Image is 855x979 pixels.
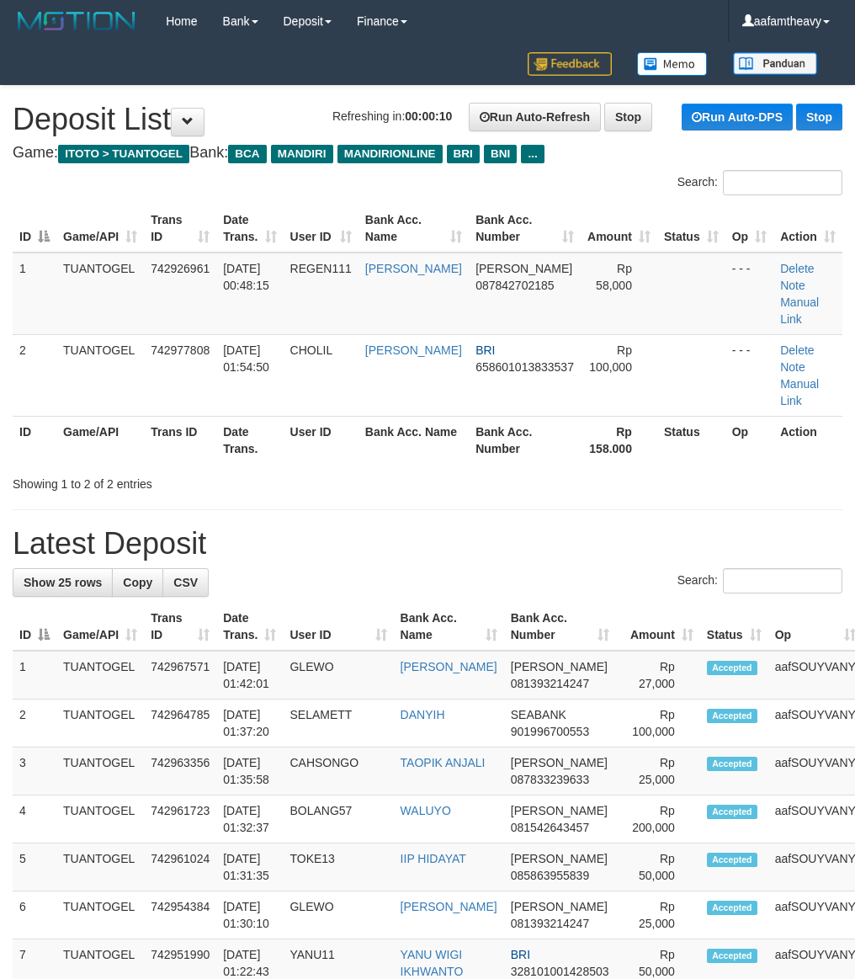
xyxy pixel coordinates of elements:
[58,145,189,163] span: ITOTO > TUANTOGEL
[780,295,819,326] a: Manual Link
[637,52,708,76] img: Button%20Memo.svg
[144,416,216,464] th: Trans ID
[511,773,589,786] span: Copy 087833239633 to clipboard
[56,700,144,748] td: TUANTOGEL
[144,843,216,891] td: 742961024
[521,145,544,163] span: ...
[13,145,842,162] h4: Game: Bank:
[511,948,530,961] span: BRI
[284,416,358,464] th: User ID
[271,145,333,163] span: MANDIRI
[216,603,283,651] th: Date Trans.: activate to sort column ascending
[469,416,581,464] th: Bank Acc. Number
[216,416,283,464] th: Date Trans.
[511,804,608,817] span: [PERSON_NAME]
[589,343,632,374] span: Rp 100,000
[725,253,773,335] td: - - -
[528,52,612,76] img: Feedback.jpg
[469,205,581,253] th: Bank Acc. Number: activate to sort column ascending
[173,576,198,589] span: CSV
[707,757,757,771] span: Accepted
[13,103,842,136] h1: Deposit List
[144,891,216,939] td: 742954384
[616,891,700,939] td: Rp 25,000
[707,709,757,723] span: Accepted
[723,170,842,195] input: Search:
[405,109,452,123] strong: 00:00:10
[216,205,283,253] th: Date Trans.: activate to sort column ascending
[144,795,216,843] td: 742961723
[216,795,283,843] td: [DATE] 01:32:37
[283,748,393,795] td: CAHSONGO
[511,965,609,978] span: Copy 328101001428503 to clipboard
[13,700,56,748] td: 2
[13,568,113,597] a: Show 25 rows
[56,603,144,651] th: Game/API: activate to sort column ascending
[700,603,768,651] th: Status: activate to sort column ascending
[283,891,393,939] td: GLEWO
[581,416,657,464] th: Rp 158.000
[511,725,589,738] span: Copy 901996700553 to clipboard
[511,852,608,865] span: [PERSON_NAME]
[223,343,269,374] span: [DATE] 01:54:50
[796,104,842,130] a: Stop
[780,279,805,292] a: Note
[283,795,393,843] td: BOLANG57
[283,603,393,651] th: User ID: activate to sort column ascending
[394,603,504,651] th: Bank Acc. Name: activate to sort column ascending
[216,843,283,891] td: [DATE] 01:31:35
[56,795,144,843] td: TUANTOGEL
[707,901,757,915] span: Accepted
[216,748,283,795] td: [DATE] 01:35:58
[228,145,266,163] span: BCA
[447,145,480,163] span: BRI
[283,843,393,891] td: TOKE13
[616,651,700,700] td: Rp 27,000
[725,334,773,416] td: - - -
[56,334,144,416] td: TUANTOGEL
[13,8,141,34] img: MOTION_logo.png
[162,568,209,597] a: CSV
[707,853,757,867] span: Accepted
[504,603,616,651] th: Bank Acc. Number: activate to sort column ascending
[56,253,144,335] td: TUANTOGEL
[511,900,608,913] span: [PERSON_NAME]
[475,343,495,357] span: BRI
[13,469,343,492] div: Showing 1 to 2 of 2 entries
[144,603,216,651] th: Trans ID: activate to sort column ascending
[401,660,497,673] a: [PERSON_NAME]
[365,343,462,357] a: [PERSON_NAME]
[56,748,144,795] td: TUANTOGEL
[151,343,210,357] span: 742977808
[13,253,56,335] td: 1
[144,748,216,795] td: 742963356
[604,103,652,131] a: Stop
[780,360,805,374] a: Note
[112,568,163,597] a: Copy
[780,343,814,357] a: Delete
[511,708,566,721] span: SEABANK
[223,262,269,292] span: [DATE] 00:48:15
[707,661,757,675] span: Accepted
[401,756,486,769] a: TAOPIK ANJALI
[13,795,56,843] td: 4
[13,334,56,416] td: 2
[773,416,842,464] th: Action
[13,843,56,891] td: 5
[616,795,700,843] td: Rp 200,000
[773,205,842,253] th: Action: activate to sort column ascending
[290,262,352,275] span: REGEN111
[616,700,700,748] td: Rp 100,000
[401,804,451,817] a: WALUYO
[469,103,601,131] a: Run Auto-Refresh
[151,262,210,275] span: 742926961
[511,821,589,834] span: Copy 081542643457 to clipboard
[365,262,462,275] a: [PERSON_NAME]
[616,843,700,891] td: Rp 50,000
[725,205,773,253] th: Op: activate to sort column ascending
[144,205,216,253] th: Trans ID: activate to sort column ascending
[144,700,216,748] td: 742964785
[401,852,466,865] a: IIP HIDAYAT
[707,949,757,963] span: Accepted
[13,603,56,651] th: ID: activate to sort column descending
